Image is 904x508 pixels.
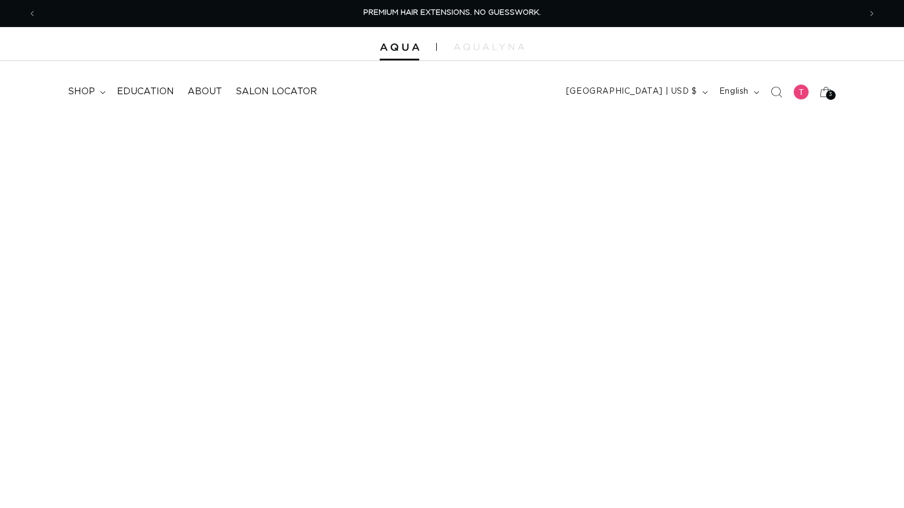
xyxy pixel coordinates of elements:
button: English [712,81,764,103]
summary: Search [764,80,789,104]
summary: shop [61,79,110,104]
img: Aqua Hair Extensions [380,43,419,51]
span: 3 [829,90,833,100]
button: [GEOGRAPHIC_DATA] | USD $ [559,81,712,103]
img: aqualyna.com [454,43,524,50]
button: Next announcement [859,3,884,24]
a: Salon Locator [229,79,324,104]
button: Previous announcement [20,3,45,24]
a: Education [110,79,181,104]
span: Education [117,86,174,98]
span: English [719,86,749,98]
a: About [181,79,229,104]
span: About [188,86,222,98]
span: PREMIUM HAIR EXTENSIONS. NO GUESSWORK. [363,9,541,16]
span: [GEOGRAPHIC_DATA] | USD $ [566,86,697,98]
span: Salon Locator [236,86,317,98]
span: shop [68,86,95,98]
